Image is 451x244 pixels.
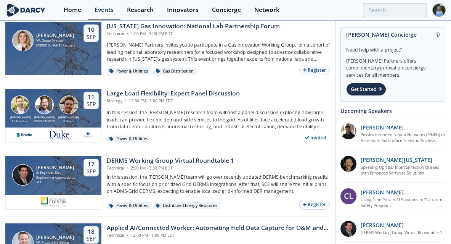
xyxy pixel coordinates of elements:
[35,95,54,114] img: Tyler Norris
[36,33,75,38] div: [PERSON_NAME]
[107,202,151,209] div: Power & Utilities
[36,235,74,240] div: [PERSON_NAME]
[107,136,151,142] div: Power & Utilities
[361,230,442,236] a: DERMS Working Group Virtual Roundtable 1
[36,165,77,170] div: [PERSON_NAME]
[14,130,35,139] img: 1655224446716-descarga.png
[56,120,81,123] div: GridBeyond
[346,53,440,79] div: [PERSON_NAME] Partners offers complimentary innovation concierge services for all members.
[346,83,386,96] div: Get Started
[107,68,151,75] div: Power & Utilities
[167,7,199,13] div: Innovators
[36,180,77,185] div: SCE
[107,22,280,31] div: [US_STATE] Gas Innovation: National Lab Partnership Forum
[432,3,446,17] img: Profile
[125,233,130,238] span: •
[340,123,356,139] img: 20112e9a-1f67-404a-878c-a26f1c79f5da
[107,31,280,37] div: Technical 1:00 PM - 3:00 PM EDT
[32,120,57,123] div: [GEOGRAPHIC_DATA]
[87,235,96,242] div: Sep
[83,130,93,139] img: e8f39e9e-9f17-4b63-a8ed-a782f7c495e8
[12,164,34,186] img: Steven Robles
[8,120,32,123] div: The Brattle Group
[40,197,66,207] img: sce.com.png
[153,68,196,75] div: Gas Distribution
[87,26,96,34] div: 10
[95,7,114,13] div: Events
[107,89,240,98] div: Large Load Flexibility: Expert Panel Discussion
[32,116,57,120] div: [PERSON_NAME]
[361,156,432,164] p: [PERSON_NAME][US_STATE]
[127,7,154,13] div: Research
[107,42,330,63] p: [PERSON_NAME] Partners invites you to participate in a Gas Innovation Working Group. Join a cohor...
[124,98,128,103] span: •
[361,123,446,131] p: [PERSON_NAME] [PERSON_NAME]
[361,132,446,144] a: Physics Informed Neural Networks (PINNs) to Accelerate Subsurface Scenario Analysis
[153,202,220,209] div: Distributed Energy Resources
[107,98,240,104] div: Strategy 12:00 PM - 1:00 PM EDT
[125,31,130,36] span: •
[125,165,130,171] span: •
[299,200,330,210] button: Register
[299,65,330,75] button: Register
[340,104,445,118] div: Upcoming Speakers
[87,93,96,101] div: 11
[87,160,96,168] div: 17
[340,156,356,172] img: 1b183925-147f-4a47-82c9-16eeeed5003c
[107,165,234,171] div: Technical 2:00 PM - 3:30 PM EDT
[56,116,81,120] div: [PERSON_NAME]
[340,221,356,237] img: 47e0ea7c-5f2f-49e4-bf12-0fca942f69fc
[87,228,96,236] div: 18
[5,156,330,210] a: Steven Robles [PERSON_NAME] Sr Engineer, Dist Engineering Automation Software SCE 17 Sep DERMS Wo...
[212,7,241,13] div: Concierge
[361,165,446,177] a: Speeding Up T&D Interconnection Queues with Enhanced Software Solutions
[107,223,330,233] div: Applied AI/Connected Worker: Automating Field Data Capture for O&M and Construction
[5,3,47,17] img: logo-wide.svg
[361,197,446,209] a: Using Field Proven AI Solutions to Transform Safety Programs
[361,188,446,196] p: [PERSON_NAME][MEDICAL_DATA]
[64,7,81,13] div: Home
[36,170,77,180] div: Sr Engineer, Dist Engineering Automation Software
[11,95,29,114] img: Ryan Hledik
[36,43,75,48] div: [PERSON_NAME] Partners
[87,101,96,108] div: Sep
[12,30,34,51] img: Lindsey Motlow
[363,3,427,17] input: Advanced Search
[5,89,330,142] a: Ryan Hledik [PERSON_NAME] The Brattle Group Tyler Norris [PERSON_NAME] [GEOGRAPHIC_DATA] Nick Gua...
[36,38,75,43] div: VP, Group Director
[8,116,32,120] div: [PERSON_NAME]
[107,174,330,195] p: In this session, the [PERSON_NAME] team will go over recently updated DERMS benchmarking results ...
[340,188,356,204] div: CL
[5,22,330,75] a: Lindsey Motlow [PERSON_NAME] VP, Group Director [PERSON_NAME] Partners 10 Sep [US_STATE] Gas Inno...
[361,221,404,229] p: [PERSON_NAME]
[107,156,234,165] div: DERMS Working Group Virtual Roundtable 1
[107,109,330,130] p: In this session, the [PERSON_NAME] research team will host a panel discussion exploring how large...
[302,133,330,142] div: Invited
[254,7,279,13] div: Network
[436,32,440,37] img: information.svg
[48,130,70,139] img: 41db60a0-fe07-4137-8ca6-021fe481c7d5
[87,168,96,175] div: Sep
[107,233,330,239] div: Technical 12:00 PM - 1:00 PM EDT
[346,28,440,41] div: [PERSON_NAME] Concierge
[59,95,78,114] img: Nick Guay
[87,34,96,40] div: Sep
[346,41,440,53] div: Need help with a project?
